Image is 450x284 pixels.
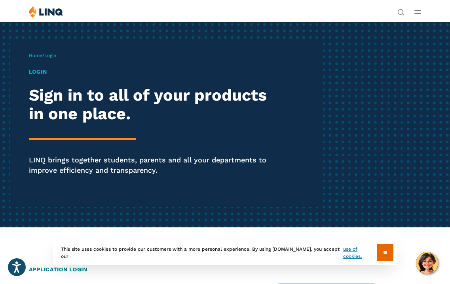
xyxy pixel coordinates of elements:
[416,252,438,274] button: Hello, have a question? Let’s chat.
[29,6,63,18] img: LINQ | K‑12 Software
[29,68,276,76] h1: Login
[29,86,276,123] h2: Sign in to all of your products in one place.
[29,155,276,175] p: LINQ brings together students, parents and all your departments to improve efficiency and transpa...
[29,53,56,58] span: /
[343,246,377,260] a: use of cookies.
[53,240,397,265] div: This site uses cookies to provide our customers with a more personal experience. By using [DOMAIN...
[29,53,42,58] a: Home
[397,6,404,15] nav: Utility Navigation
[397,8,404,15] button: Open Search Bar
[44,53,56,58] span: Login
[414,8,421,16] button: Open Main Menu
